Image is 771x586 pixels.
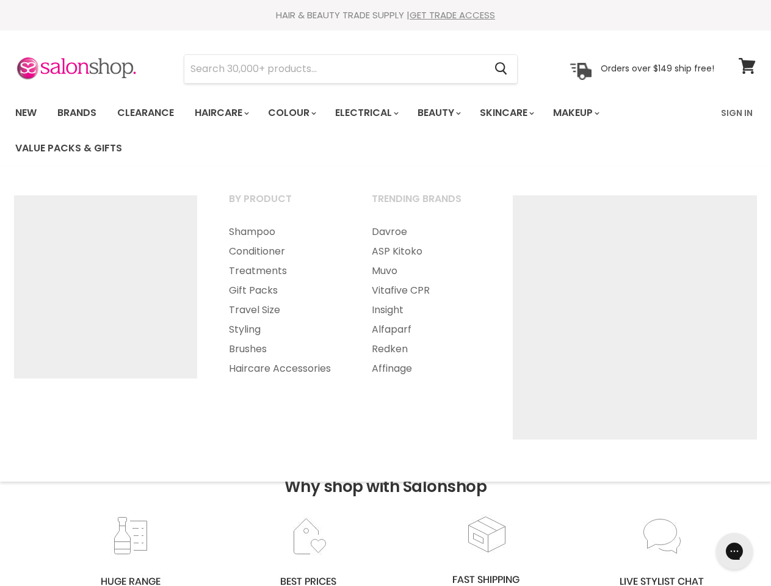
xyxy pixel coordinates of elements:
[214,261,354,281] a: Treatments
[214,281,354,300] a: Gift Packs
[184,54,518,84] form: Product
[259,100,324,126] a: Colour
[601,63,714,74] p: Orders over $149 ship free!
[357,281,497,300] a: Vitafive CPR
[186,100,256,126] a: Haircare
[485,55,517,83] button: Search
[214,222,354,242] a: Shampoo
[471,100,541,126] a: Skincare
[214,300,354,320] a: Travel Size
[6,100,46,126] a: New
[408,100,468,126] a: Beauty
[714,100,760,126] a: Sign In
[357,320,497,339] a: Alfaparf
[6,136,131,161] a: Value Packs & Gifts
[326,100,406,126] a: Electrical
[357,300,497,320] a: Insight
[108,100,183,126] a: Clearance
[357,339,497,359] a: Redken
[214,242,354,261] a: Conditioner
[357,222,497,378] ul: Main menu
[214,359,354,378] a: Haircare Accessories
[410,9,495,21] a: GET TRADE ACCESS
[48,100,106,126] a: Brands
[544,100,607,126] a: Makeup
[6,95,714,166] ul: Main menu
[214,222,354,378] ul: Main menu
[184,55,485,83] input: Search
[357,189,497,220] a: Trending Brands
[214,320,354,339] a: Styling
[214,189,354,220] a: By Product
[357,222,497,242] a: Davroe
[357,242,497,261] a: ASP Kitoko
[357,359,497,378] a: Affinage
[710,529,759,574] iframe: Gorgias live chat messenger
[214,339,354,359] a: Brushes
[357,261,497,281] a: Muvo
